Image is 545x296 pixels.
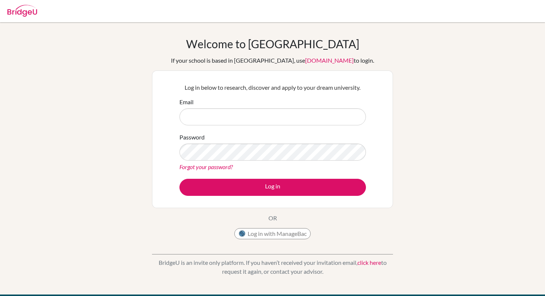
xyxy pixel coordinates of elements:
a: [DOMAIN_NAME] [305,57,354,64]
div: If your school is based in [GEOGRAPHIC_DATA], use to login. [171,56,374,65]
label: Email [179,98,194,106]
a: click here [357,259,381,266]
button: Log in [179,179,366,196]
button: Log in with ManageBac [234,228,311,239]
p: BridgeU is an invite only platform. If you haven’t received your invitation email, to request it ... [152,258,393,276]
a: Forgot your password? [179,163,233,170]
label: Password [179,133,205,142]
img: Bridge-U [7,5,37,17]
p: Log in below to research, discover and apply to your dream university. [179,83,366,92]
h1: Welcome to [GEOGRAPHIC_DATA] [186,37,359,50]
p: OR [268,214,277,223]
